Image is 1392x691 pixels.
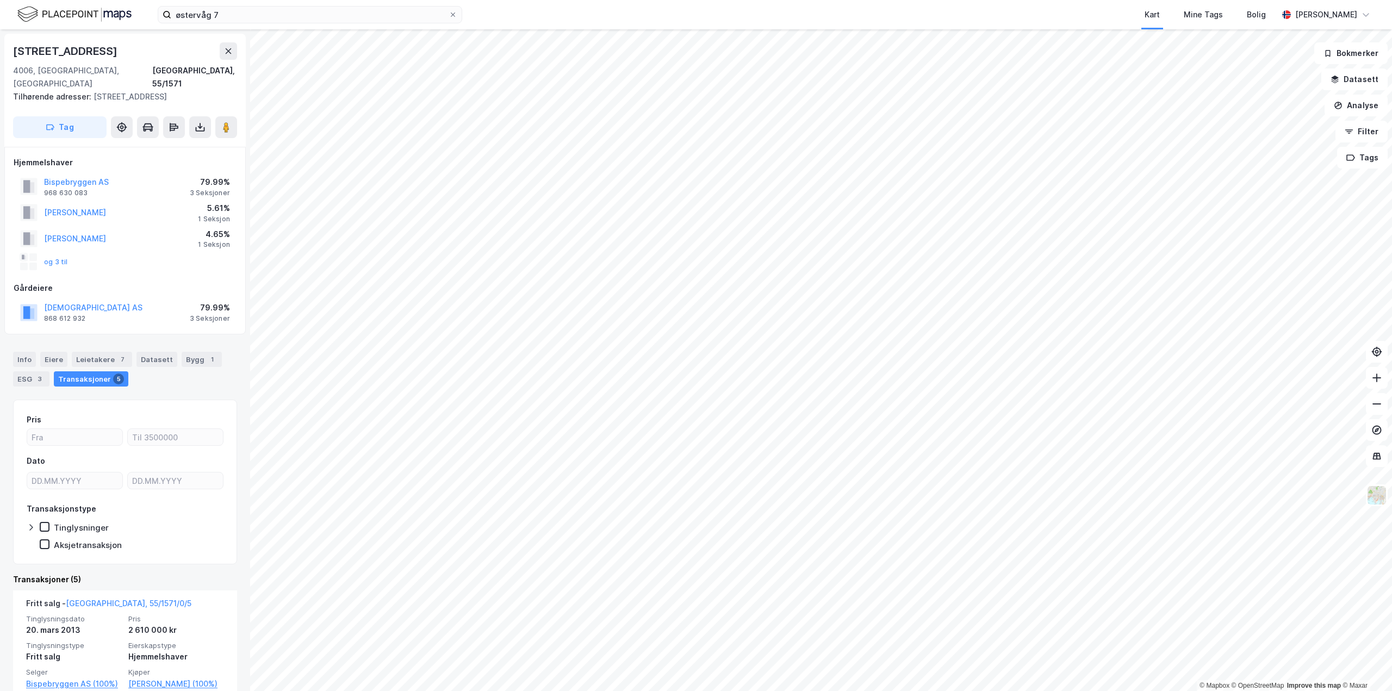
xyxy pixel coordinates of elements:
div: 7 [117,354,128,365]
button: Bokmerker [1314,42,1388,64]
button: Analyse [1325,95,1388,116]
img: Z [1366,485,1387,506]
div: [STREET_ADDRESS] [13,42,120,60]
div: Transaksjoner [54,371,128,387]
div: 3 Seksjoner [190,314,230,323]
iframe: Chat Widget [1338,639,1392,691]
div: Hjemmelshaver [128,650,224,663]
a: [PERSON_NAME] (100%) [128,677,224,690]
a: Mapbox [1200,682,1229,689]
div: Gårdeiere [14,282,237,295]
div: Transaksjoner (5) [13,573,237,586]
a: Bispebryggen AS (100%) [26,677,122,690]
div: Hjemmelshaver [14,156,237,169]
button: Tag [13,116,107,138]
div: Tinglysninger [54,522,109,533]
div: 968 630 083 [44,189,88,197]
span: Eierskapstype [128,641,224,650]
input: DD.MM.YYYY [27,472,122,489]
div: Pris [27,413,41,426]
button: Filter [1335,121,1388,142]
div: [STREET_ADDRESS] [13,90,228,103]
div: [PERSON_NAME] [1295,8,1357,21]
button: Datasett [1321,69,1388,90]
span: Pris [128,614,224,624]
input: Til 3500000 [128,429,223,445]
div: Aksjetransaksjon [54,540,122,550]
div: 1 Seksjon [198,240,230,249]
div: 3 [34,373,45,384]
div: 79.99% [190,176,230,189]
div: Bolig [1247,8,1266,21]
div: 3 Seksjoner [190,189,230,197]
span: Tinglysningstype [26,641,122,650]
a: Improve this map [1287,682,1341,689]
div: Eiere [40,352,67,367]
a: OpenStreetMap [1232,682,1284,689]
div: 2 610 000 kr [128,624,224,637]
span: Kjøper [128,668,224,677]
div: 1 [207,354,217,365]
div: 4.65% [198,228,230,241]
span: Tinglysningsdato [26,614,122,624]
input: Søk på adresse, matrikkel, gårdeiere, leietakere eller personer [171,7,449,23]
input: Fra [27,429,122,445]
div: 868 612 932 [44,314,85,323]
button: Tags [1337,147,1388,169]
span: Tilhørende adresser: [13,92,94,101]
div: Datasett [136,352,177,367]
span: Selger [26,668,122,677]
div: ESG [13,371,49,387]
div: [GEOGRAPHIC_DATA], 55/1571 [152,64,237,90]
div: Bygg [182,352,222,367]
div: Mine Tags [1184,8,1223,21]
div: Fritt salg [26,650,122,663]
div: Info [13,352,36,367]
div: Leietakere [72,352,132,367]
div: 20. mars 2013 [26,624,122,637]
input: DD.MM.YYYY [128,472,223,489]
div: 4006, [GEOGRAPHIC_DATA], [GEOGRAPHIC_DATA] [13,64,152,90]
div: Kart [1145,8,1160,21]
div: Fritt salg - [26,597,191,614]
div: 5 [113,373,124,384]
img: logo.f888ab2527a4732fd821a326f86c7f29.svg [17,5,132,24]
div: 5.61% [198,202,230,215]
div: 1 Seksjon [198,215,230,223]
div: Dato [27,455,45,468]
div: Transaksjonstype [27,502,96,515]
a: [GEOGRAPHIC_DATA], 55/1571/0/5 [66,599,191,608]
div: 79.99% [190,301,230,314]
